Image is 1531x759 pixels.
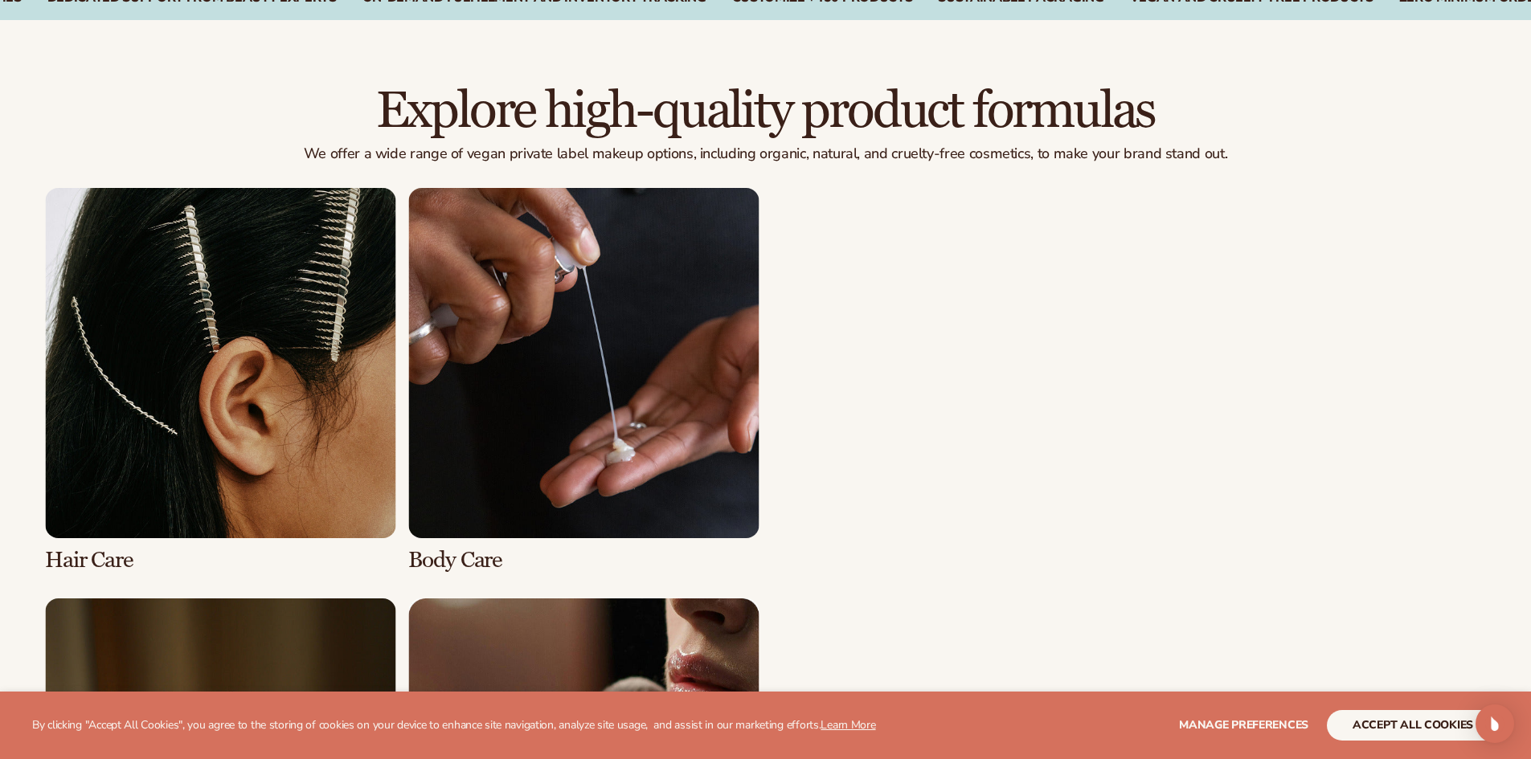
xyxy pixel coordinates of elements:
[45,188,395,573] div: 3 / 8
[45,84,1486,138] h2: Explore high-quality product formulas
[1327,710,1499,741] button: accept all cookies
[1179,710,1308,741] button: Manage preferences
[408,548,759,573] h3: Body Care
[1476,704,1514,743] div: Open Intercom Messenger
[45,548,395,573] h3: Hair Care
[32,719,876,732] p: By clicking "Accept All Cookies", you agree to the storing of cookies on your device to enhance s...
[821,717,875,732] a: Learn More
[1179,717,1308,732] span: Manage preferences
[45,145,1486,163] p: We offer a wide range of vegan private label makeup options, including organic, natural, and crue...
[408,188,759,573] div: 4 / 8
